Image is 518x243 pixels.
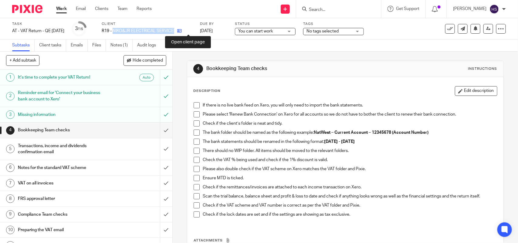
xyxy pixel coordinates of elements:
[203,175,497,181] p: Ensure MTD is ticked.
[303,22,364,26] label: Tags
[76,6,86,12] a: Email
[18,141,109,157] h1: Transactions, income and dividends confirmation email
[95,6,108,12] a: Clients
[110,39,133,51] a: Notes (1)
[12,28,64,34] div: AT - VAT Return - QE 31-07-2025
[468,66,497,71] div: Instructions
[117,6,127,12] a: Team
[203,102,497,108] p: If there is no live bank feed on Xero, you will only need to import the bank statements.
[203,184,497,190] p: Check if the remittances/invoices are attached to each income transaction on Xero.
[56,6,67,12] a: Work
[455,86,497,96] button: Edit description
[18,126,109,135] h1: Bookkeeping Team checks
[203,202,497,208] p: Check if the VAT scheme and VAT number is correct as per the VAT folder and Pixie.
[324,140,355,144] strong: [DATE] - [DATE]
[203,130,497,136] p: The bank folder should be named as the following example:
[193,64,203,74] div: 4
[203,111,497,117] p: Please select 'Renew Bank Connection' on Xero for all accounts so we do not have to bother the cl...
[102,28,174,34] p: R19 - NIKO&JR ELECTRICAL SERVICES LTD
[102,22,192,26] label: Client
[18,110,109,119] h1: Missing information
[453,6,486,12] p: [PERSON_NAME]
[238,29,273,33] span: You can start work
[396,7,419,11] span: Get Support
[306,29,339,33] span: No tags selected
[78,27,83,31] small: /15
[314,130,428,135] strong: NatWest – Current Account – 12345678 (Account Number)
[18,225,109,235] h1: Preparing the VAT email
[18,179,109,188] h1: VAT on all invoices
[139,74,154,81] div: Auto
[193,89,220,93] p: Description
[203,193,497,199] p: Scan the trial balance, balance sheet and profit & loss to date and check if anything looks wrong...
[18,194,109,203] h1: FRS approval letter
[71,39,88,51] a: Emails
[18,210,109,219] h1: Compliance Team checks
[6,73,15,82] div: 1
[489,4,499,14] img: svg%3E
[6,210,15,219] div: 9
[6,226,15,234] div: 10
[235,22,296,26] label: Status
[203,166,497,172] p: Please also double check if the VAT scheme on Xero matches the VAT folder and Pixie.
[6,194,15,203] div: 8
[75,25,83,32] div: 3
[200,22,227,26] label: Due by
[194,239,223,242] span: Attachments
[6,145,15,153] div: 5
[203,139,497,145] p: The bank statements should be renamed in the following format:
[12,28,64,34] div: AT - VAT Return - QE [DATE]
[308,7,363,13] input: Search
[206,66,358,72] h1: Bookkeeping Team checks
[18,88,109,104] h1: Reminder email for 'Connect your business bank account to Xero'
[12,39,35,51] a: Subtasks
[6,179,15,187] div: 7
[203,211,497,218] p: Check if the lock dates are set and if the settings are showing as tax exclusive.
[39,39,66,51] a: Client tasks
[92,39,106,51] a: Files
[203,157,497,163] p: Check the VAT % being used and check if the 1% discount is valid.
[124,55,166,66] button: Hide completed
[12,22,64,26] label: Task
[200,29,213,33] span: [DATE]
[203,120,497,127] p: Check if the client’s folder is neat and tidy.
[137,39,161,51] a: Audit logs
[6,126,15,135] div: 4
[6,55,39,66] button: + Add subtask
[6,164,15,172] div: 6
[6,92,15,100] div: 2
[18,73,109,82] h1: It's time to complete your VAT Return!
[6,110,15,119] div: 3
[133,58,163,63] span: Hide completed
[137,6,152,12] a: Reports
[12,5,42,13] img: Pixie
[203,148,497,154] p: There should no WIP folder. All items should be moved to the relevant folders.
[18,163,109,172] h1: Notes for the standard VAT scheme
